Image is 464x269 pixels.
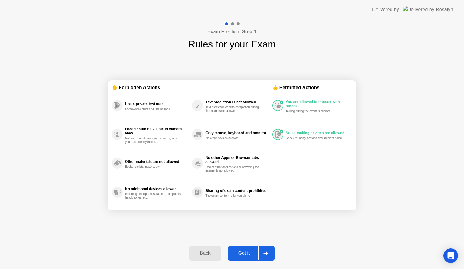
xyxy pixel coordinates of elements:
div: Open Intercom Messenger [443,248,458,263]
div: Use a private test area [125,102,189,106]
div: Text prediction or auto-completion during the exam is not allowed [205,105,263,113]
div: Somewhere quiet and undisturbed [125,107,182,111]
div: Talking during the exam is allowed [286,109,343,113]
button: Got it [228,246,275,261]
div: Use of other applications or browsing the internet is not allowed [205,165,263,173]
div: Delivered by [372,6,399,13]
div: You are allowed to interact with others [286,100,349,108]
div: 👍 Permitted Actions [272,84,352,91]
h4: Exam Pre-flight: [208,28,256,35]
div: No other Apps or Browser tabs allowed [205,156,269,164]
div: Books, scripts, papers, etc [125,165,182,169]
button: Back [189,246,221,261]
div: Only mouse, keyboard and monitor [205,131,269,135]
div: Got it [230,251,258,256]
div: Face should be visible in camera view [125,127,189,135]
div: Text prediction is not allowed [205,100,269,104]
div: Sharing of exam content prohibited [205,189,269,193]
div: Back [191,251,219,256]
div: Noise-making devices are allowed [286,131,349,135]
div: No additional devices allowed [125,187,189,191]
div: No other devices allowed [205,136,263,140]
div: ✋ Forbidden Actions [112,84,272,91]
b: Step 1 [242,29,256,34]
div: Check for noisy devices and ambient noise [286,136,343,140]
div: Including smartphones, tablets, computers, headphones, etc. [125,192,182,199]
h1: Rules for your Exam [188,37,276,51]
img: Delivered by Rosalyn [403,6,453,13]
div: Nothing should cover your camera, with your face clearly in focus [125,137,182,144]
div: Other materials are not allowed [125,160,189,164]
div: The exam content is for you alone [205,194,263,198]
